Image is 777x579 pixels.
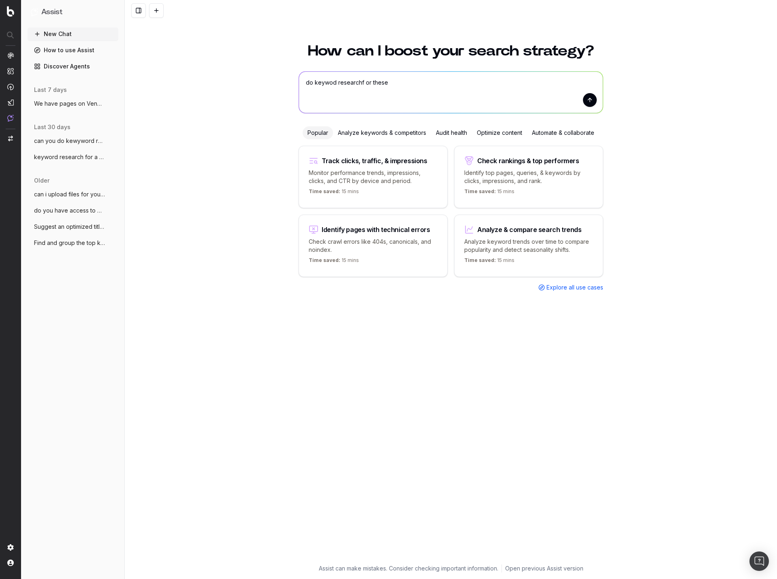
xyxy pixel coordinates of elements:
p: 15 mins [464,188,514,198]
button: We have pages on Venmo and CashApp refer [28,97,118,110]
h1: How can I boost your search strategy? [299,44,603,58]
button: Suggest an optimized title and descripti [28,220,118,233]
span: keyword research for a page about a mass [34,153,105,161]
span: Explore all use cases [546,283,603,292]
p: Monitor performance trends, impressions, clicks, and CTR by device and period. [309,169,438,185]
span: Suggest an optimized title and descripti [34,223,105,231]
div: Automate & collaborate [527,126,599,139]
div: Check rankings & top performers [477,158,579,164]
p: Identify top pages, queries, & keywords by clicks, impressions, and rank. [464,169,593,185]
button: New Chat [28,28,118,40]
p: 15 mins [309,257,359,267]
span: older [34,177,49,185]
span: Time saved: [309,188,340,194]
span: Time saved: [464,188,496,194]
span: can i upload files for you to analyze [34,190,105,198]
button: do you have access to my SEM Rush data [28,204,118,217]
span: We have pages on Venmo and CashApp refer [34,100,105,108]
button: keyword research for a page about a mass [28,151,118,164]
span: do you have access to my SEM Rush data [34,206,105,215]
img: Studio [7,99,14,106]
div: Analyze & compare search trends [477,226,582,233]
img: Setting [7,544,14,551]
img: Assist [7,115,14,121]
button: can i upload files for you to analyze [28,188,118,201]
a: Explore all use cases [538,283,603,292]
div: Open Intercom Messenger [749,551,769,571]
div: Optimize content [472,126,527,139]
a: Discover Agents [28,60,118,73]
img: My account [7,560,14,566]
div: Identify pages with technical errors [322,226,430,233]
h1: Assist [41,6,62,18]
a: Open previous Assist version [505,564,583,573]
p: 15 mins [309,188,359,198]
span: Time saved: [309,257,340,263]
a: How to use Assist [28,44,118,57]
span: Time saved: [464,257,496,263]
div: Analyze keywords & competitors [333,126,431,139]
button: Find and group the top keywords for acco [28,236,118,249]
button: can you do kewyword research for this pa [28,134,118,147]
img: Analytics [7,52,14,59]
textarea: do keywod researchf or these [299,72,603,113]
div: Audit health [431,126,472,139]
img: Switch project [8,136,13,141]
p: Analyze keyword trends over time to compare popularity and detect seasonality shifts. [464,238,593,254]
img: Activation [7,83,14,90]
img: Botify logo [7,6,14,17]
span: last 30 days [34,123,70,131]
span: Find and group the top keywords for acco [34,239,105,247]
button: Assist [31,6,115,18]
div: Track clicks, traffic, & impressions [322,158,427,164]
span: can you do kewyword research for this pa [34,137,105,145]
div: Popular [303,126,333,139]
img: Intelligence [7,68,14,75]
p: Check crawl errors like 404s, canonicals, and noindex. [309,238,438,254]
p: 15 mins [464,257,514,267]
span: last 7 days [34,86,67,94]
img: Assist [31,8,38,16]
p: Assist can make mistakes. Consider checking important information. [319,564,498,573]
